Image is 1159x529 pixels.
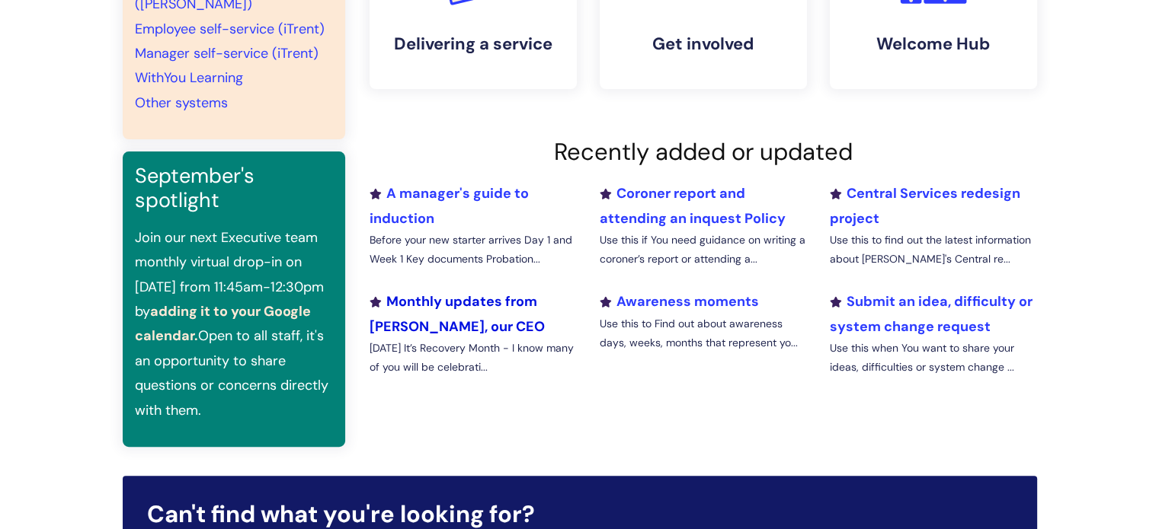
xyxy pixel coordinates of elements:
[135,69,243,87] a: WithYou Learning
[612,34,795,54] h4: Get involved
[599,292,758,311] a: Awareness moments
[842,34,1025,54] h4: Welcome Hub
[382,34,565,54] h4: Delivering a service
[370,184,529,227] a: A manager's guide to induction
[135,44,319,62] a: Manager self-service (iTrent)
[829,339,1036,377] p: Use this when You want to share your ideas, difficulties or system change ...
[135,164,333,213] h3: September's spotlight
[599,231,806,269] p: Use this if You need guidance on writing a coroner’s report or attending a...
[370,339,577,377] p: [DATE] It’s Recovery Month - I know many of you will be celebrati...
[829,231,1036,269] p: Use this to find out the latest information about [PERSON_NAME]'s Central re...
[147,500,1013,528] h2: Can't find what you're looking for?
[599,184,785,227] a: Coroner report and attending an inquest Policy
[370,231,577,269] p: Before your new starter arrives Day 1 and Week 1 Key documents Probation...
[370,292,545,335] a: Monthly updates from [PERSON_NAME], our CEO
[135,225,333,422] p: Join our next Executive team monthly virtual drop-in on [DATE] from 11:45am-12:30pm by Open to al...
[599,314,806,352] p: Use this to Find out about awareness days, weeks, months that represent yo...
[370,138,1037,166] h2: Recently added or updated
[829,184,1020,227] a: Central Services redesign project
[135,302,311,345] a: adding it to your Google calendar.
[135,20,325,38] a: Employee self-service (iTrent)
[829,292,1032,335] a: Submit an idea, difficulty or system change request
[135,94,228,112] a: Other systems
